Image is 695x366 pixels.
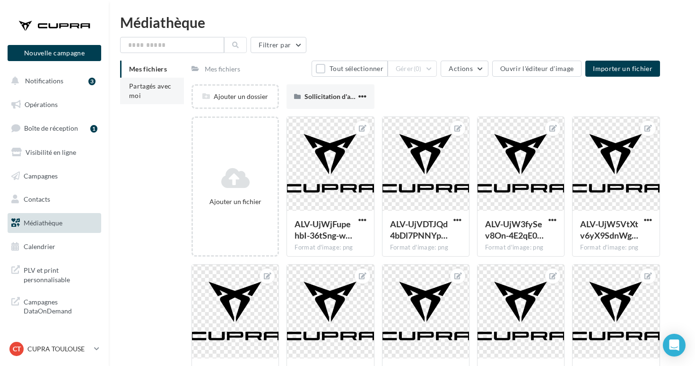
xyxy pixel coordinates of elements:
span: Importer un fichier [593,64,652,72]
button: Gérer(0) [388,61,437,77]
button: Nouvelle campagne [8,45,101,61]
span: ALV-UjWjFupehbI-36tSng-widwNo5JZdcfiDXQ8VVkBzRWwlNvjZC2w [295,219,352,241]
span: Partagés avec moi [129,82,172,99]
div: Format d'image: png [390,243,461,252]
span: ALV-UjVDTJQd4bDl7PNNYpY8TrhPAQHgD611TKU8JWYUH1SiC5f4Tz6p [390,219,448,241]
span: Campagnes DataOnDemand [24,295,97,316]
div: Ajouter un fichier [197,197,274,206]
button: Importer un fichier [585,61,660,77]
div: 1 [90,125,97,133]
span: (0) [414,65,422,72]
button: Ouvrir l'éditeur d'image [492,61,582,77]
span: Notifications [25,77,63,85]
a: CT CUPRA TOULOUSE [8,340,101,358]
span: Actions [449,64,472,72]
span: Boîte de réception [24,124,78,132]
div: Médiathèque [120,15,684,29]
span: PLV et print personnalisable [24,264,97,284]
span: ALV-UjW3fySev8On-4E2qE0l0zldTiegIxSyZ11br3Tn8z1CxKOzJ_7s [485,219,544,241]
a: Campagnes [6,166,103,186]
span: Campagnes [24,171,58,179]
a: Boîte de réception1 [6,118,103,138]
span: CT [13,344,21,354]
span: Contacts [24,195,50,203]
a: Visibilité en ligne [6,143,103,162]
a: PLV et print personnalisable [6,260,103,288]
div: Open Intercom Messenger [663,334,686,357]
p: CUPRA TOULOUSE [27,344,90,354]
a: Médiathèque [6,213,103,233]
a: Calendrier [6,237,103,257]
span: ALV-UjW5VtXtv6yX9SdnWgb7FMctl0DJiZk5pJNea17IoY1Exl6_F3lO [580,219,638,241]
button: Actions [441,61,488,77]
a: Contacts [6,189,103,209]
span: Visibilité en ligne [26,148,76,156]
a: Campagnes DataOnDemand [6,292,103,320]
span: Mes fichiers [129,65,167,73]
button: Tout sélectionner [312,61,387,77]
span: Calendrier [24,242,55,250]
div: 3 [88,78,96,85]
a: Opérations [6,95,103,115]
button: Filtrer par [251,37,306,53]
div: Format d'image: png [580,243,652,252]
div: Format d'image: png [295,243,366,252]
div: Ajouter un dossier [193,92,278,101]
div: Format d'image: png [485,243,556,252]
button: Notifications 3 [6,71,99,91]
span: Sollicitation d'avis [304,92,358,100]
div: Mes fichiers [205,64,240,74]
span: Opérations [25,100,58,108]
span: Médiathèque [24,219,62,227]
